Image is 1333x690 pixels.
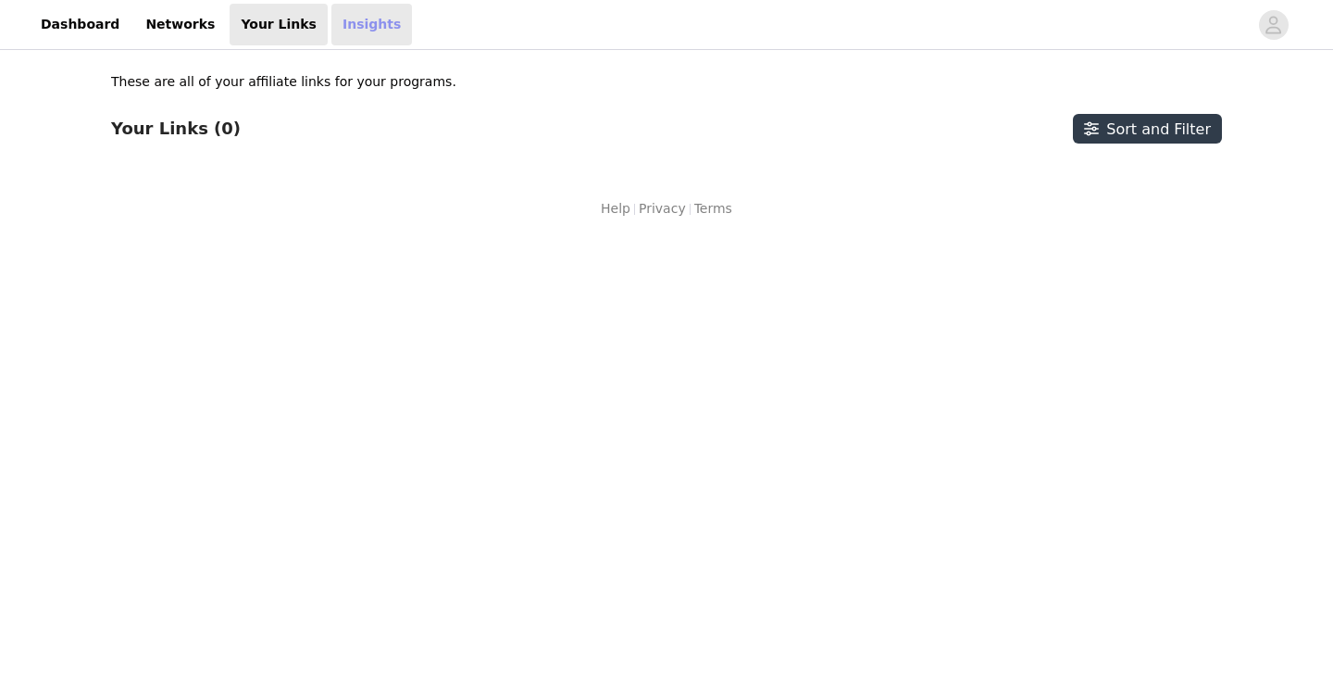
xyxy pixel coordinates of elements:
p: These are all of your affiliate links for your programs. [111,72,456,92]
h3: Your Links (0) [111,119,241,139]
a: Networks [134,4,226,45]
a: Terms [694,199,732,219]
a: Insights [331,4,412,45]
button: Sort and Filter [1073,114,1222,144]
a: Dashboard [30,4,131,45]
a: Help [601,199,630,219]
a: Privacy [639,199,686,219]
a: Your Links [230,4,328,45]
div: avatar [1264,10,1282,40]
